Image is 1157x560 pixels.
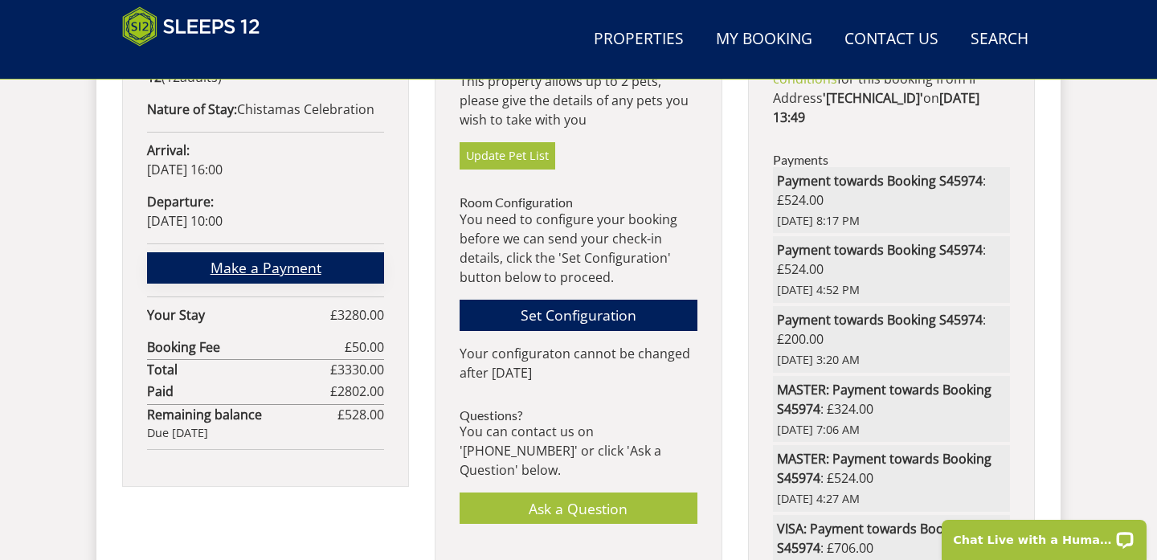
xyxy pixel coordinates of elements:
strong: Departure: [147,193,214,211]
a: Make a Payment [147,252,384,284]
p: [DATE] 16:00 [147,141,384,179]
h3: Room Configuration [460,195,697,210]
span: [DATE] 3:20 AM [777,351,1006,369]
li: : £524.00 [773,236,1010,303]
strong: Total [147,360,330,379]
span: adult [166,68,218,86]
h3: Payments [773,153,1010,167]
span: 528.00 [345,406,384,423]
strong: MASTER: Payment towards Booking S45974 [777,450,991,487]
p: You can contact us on '[PHONE_NUMBER]' or click 'Ask a Question' below. [460,422,697,480]
h3: Questions? [460,408,697,423]
span: £ [337,405,384,424]
img: Sleeps 12 [122,6,260,47]
strong: Payment towards Booking S45974 [777,311,983,329]
strong: Arrival: [147,141,190,159]
span: [DATE] 8:17 PM [777,212,1006,230]
strong: Nature of Stay: [147,100,237,118]
span: 12 [166,68,180,86]
p: Your configuraton cannot be changed after [DATE] [460,344,697,382]
a: Update Pet List [460,142,555,170]
strong: Your Stay [147,305,330,325]
a: My Booking [709,22,819,58]
li: : £324.00 [773,376,1010,443]
span: 3330.00 [337,361,384,378]
iframe: LiveChat chat widget [931,509,1157,560]
span: [DATE] 7:06 AM [777,421,1006,439]
strong: 12 [147,68,161,86]
strong: Remaining balance [147,405,337,424]
span: 3280.00 [337,306,384,324]
strong: Paid [147,382,330,401]
p: You need to configure your booking before we can send your check-in details, click the 'Set Confi... [460,210,697,287]
strong: Payment towards Booking S45974 [777,172,983,190]
a: Contact Us [838,22,945,58]
a: Set Configuration [460,300,697,331]
strong: VISA: Payment towards Booking S45974 [777,520,969,557]
span: £ [330,305,384,325]
a: Ask a Question [460,493,697,524]
span: £ [345,337,384,357]
span: s [211,68,218,86]
span: [DATE] 4:27 AM [777,490,1006,508]
iframe: Customer reviews powered by Trustpilot [114,56,283,70]
a: Search [964,22,1035,58]
p: This property allows up to 2 pets, please give the details of any pets you wish to take with you [460,72,697,129]
p: You agreed to the for this booking from IP Address on [773,50,1010,127]
p: Chistamas Celebration [147,100,384,119]
span: 2802.00 [337,382,384,400]
span: £ [330,360,384,379]
li: : £524.00 [773,167,1010,234]
span: ( ) [147,68,222,86]
p: [DATE] 10:00 [147,192,384,231]
span: £ [330,382,384,401]
li: : £524.00 [773,445,1010,512]
strong: Payment towards Booking S45974 [777,241,983,259]
a: Properties [587,22,690,58]
span: 50.00 [352,338,384,356]
div: Due [DATE] [147,424,384,442]
strong: '[TECHNICAL_ID]' [823,89,923,107]
strong: [DATE] 13:49 [773,89,979,126]
span: [DATE] 4:52 PM [777,281,1006,299]
strong: MASTER: Payment towards Booking S45974 [777,381,991,418]
strong: Booking Fee [147,337,345,357]
li: : £200.00 [773,306,1010,373]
